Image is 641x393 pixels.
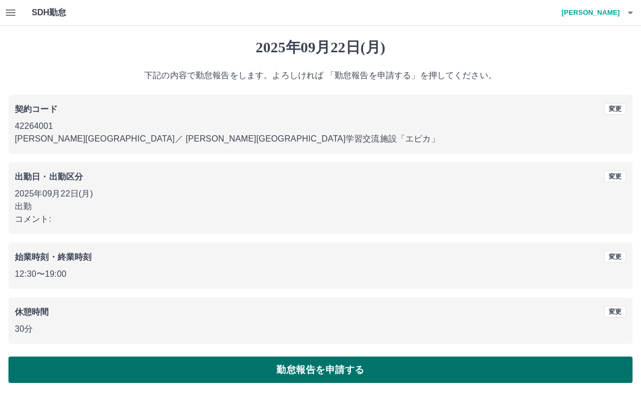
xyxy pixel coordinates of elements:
b: 契約コード [15,105,58,114]
p: 30分 [15,323,626,335]
p: 2025年09月22日(月) [15,188,626,200]
p: 42264001 [15,120,626,133]
h1: 2025年09月22日(月) [8,39,633,57]
button: 変更 [604,103,626,115]
button: 変更 [604,306,626,317]
p: コメント: [15,213,626,226]
p: 下記の内容で勤怠報告をします。よろしければ 「勤怠報告を申請する」を押してください。 [8,69,633,82]
b: 始業時刻・終業時刻 [15,252,91,261]
b: 出勤日・出勤区分 [15,172,83,181]
p: 出勤 [15,200,626,213]
button: 変更 [604,171,626,182]
p: 12:30 〜 19:00 [15,268,626,280]
button: 勤怠報告を申請する [8,357,633,383]
button: 変更 [604,251,626,263]
b: 休憩時間 [15,307,49,316]
p: [PERSON_NAME][GEOGRAPHIC_DATA] ／ [PERSON_NAME][GEOGRAPHIC_DATA]学習交流施設「エピカ」 [15,133,626,145]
